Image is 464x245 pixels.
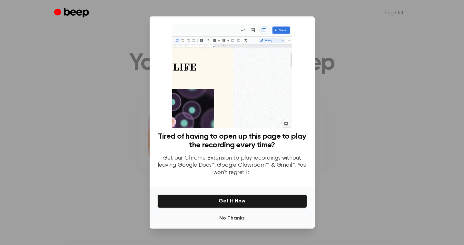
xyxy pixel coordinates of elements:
button: No Thanks [157,212,307,225]
img: Beep extension in action [172,24,292,128]
p: Get our Chrome Extension to play recordings without leaving Google Docs™, Google Classroom™, & Gm... [157,155,307,177]
a: Log Out [379,5,410,21]
h3: Tired of having to open up this page to play the recording every time? [157,132,307,150]
button: Get It Now [157,194,307,208]
a: Beep [54,7,91,19]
